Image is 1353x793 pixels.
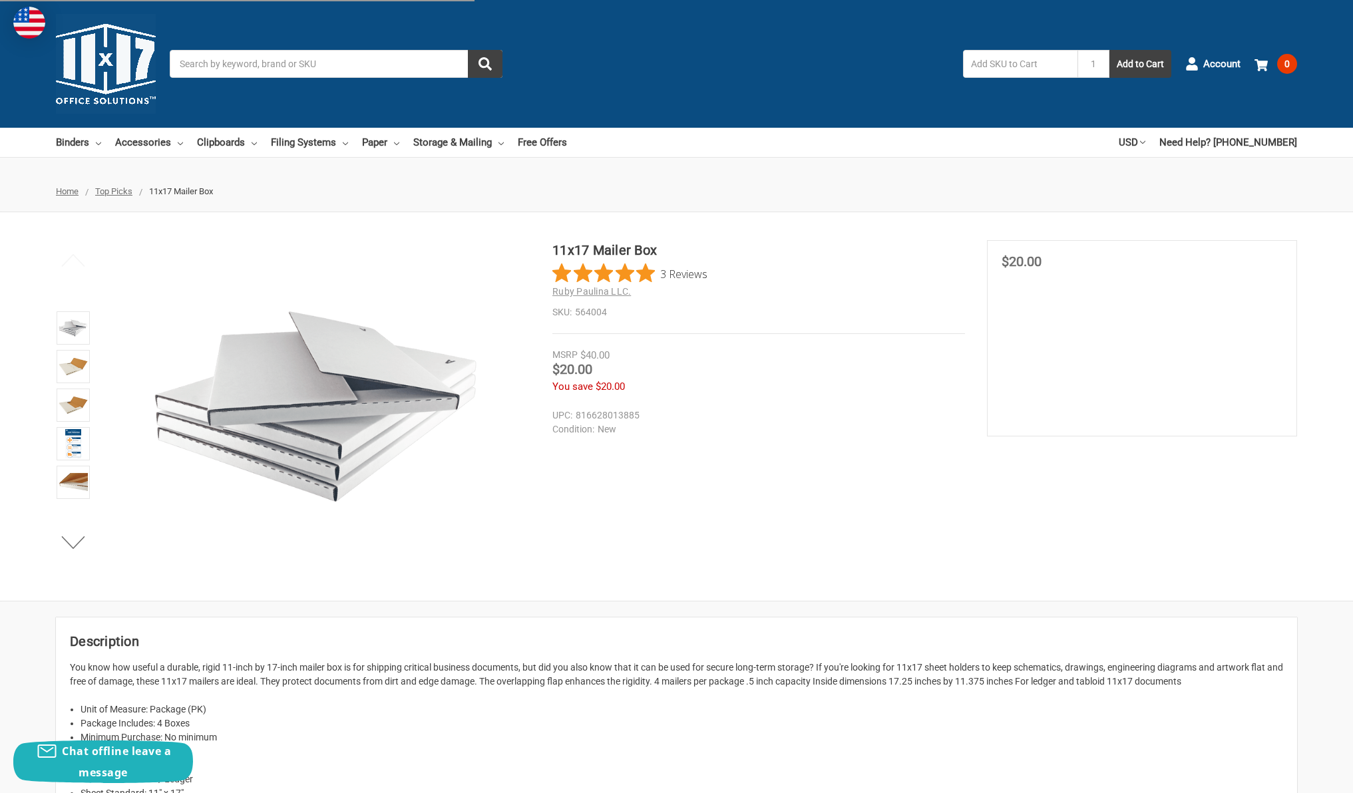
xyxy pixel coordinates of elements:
li: Product Type: Mailer [81,744,1283,758]
a: USD [1119,128,1145,157]
a: Home [56,186,79,196]
dd: New [552,422,959,436]
a: Top Picks [95,186,132,196]
iframe: Google Customer Reviews [1243,757,1353,793]
li: Unit of Measure: Package (PK) [81,703,1283,716]
a: Need Help? [PHONE_NUMBER] [1159,128,1297,157]
img: 11x17 White Mailer box shown with 11" x 17" paper [59,391,88,420]
span: $20.00 [596,381,625,393]
a: Clipboards [197,128,257,157]
img: 11x17.com [56,14,156,114]
span: Account [1203,57,1241,72]
span: Chat offline leave a message [62,744,171,780]
dt: UPC: [552,408,572,422]
input: Search by keyword, brand or SKU [170,50,502,78]
span: $40.00 [580,349,610,361]
li: Capacity: 0.50" (1/2 inch) [81,758,1283,772]
button: Chat offline leave a message [13,740,193,783]
a: Storage & Mailing [413,128,504,157]
p: You know how useful a durable, rigid 11-inch by 17-inch mailer box is for shipping critical busin... [70,661,1283,689]
dt: SKU: [552,305,572,319]
img: 11x17 Mailer Box [149,240,482,573]
a: Filing Systems [271,128,348,157]
img: 11x17 Mailer Box [65,429,82,458]
a: Account [1185,47,1241,81]
a: Free Offers [518,128,567,157]
img: 11x17 Mailer Box [59,313,88,343]
a: Binders [56,128,101,157]
li: Package Includes: 4 Boxes [81,716,1283,730]
li: Sheet Size: Tabloid / Ledger [81,772,1283,786]
h1: 11x17 Mailer Box [552,240,965,260]
a: Accessories [115,128,183,157]
div: MSRP [552,348,578,362]
img: 11x17 Mailer Box [59,468,88,497]
input: Add SKU to Cart [963,50,1077,78]
a: Paper [362,128,399,157]
li: Minimum Purchase: No minimum [81,730,1283,744]
a: Ruby Paulina LLC. [552,286,631,297]
h2: Description [70,631,1283,651]
span: 0 [1277,54,1297,74]
img: duty and tax information for United States [13,7,45,39]
span: 11x17 Mailer Box [149,186,213,196]
span: You save [552,381,593,393]
span: $20.00 [552,361,592,377]
button: Next [53,529,94,555]
span: $20.00 [1002,253,1042,269]
dd: 816628013885 [552,408,959,422]
button: Rated 5 out of 5 stars from 3 reviews. Jump to reviews. [552,263,707,283]
img: 11x17 Mailer Box [59,352,88,381]
button: Previous [53,247,94,273]
a: 0 [1255,47,1297,81]
button: Add to Cart [1109,50,1171,78]
span: 3 Reviews [660,263,707,283]
dd: 564004 [552,305,965,319]
dt: Condition: [552,422,594,436]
